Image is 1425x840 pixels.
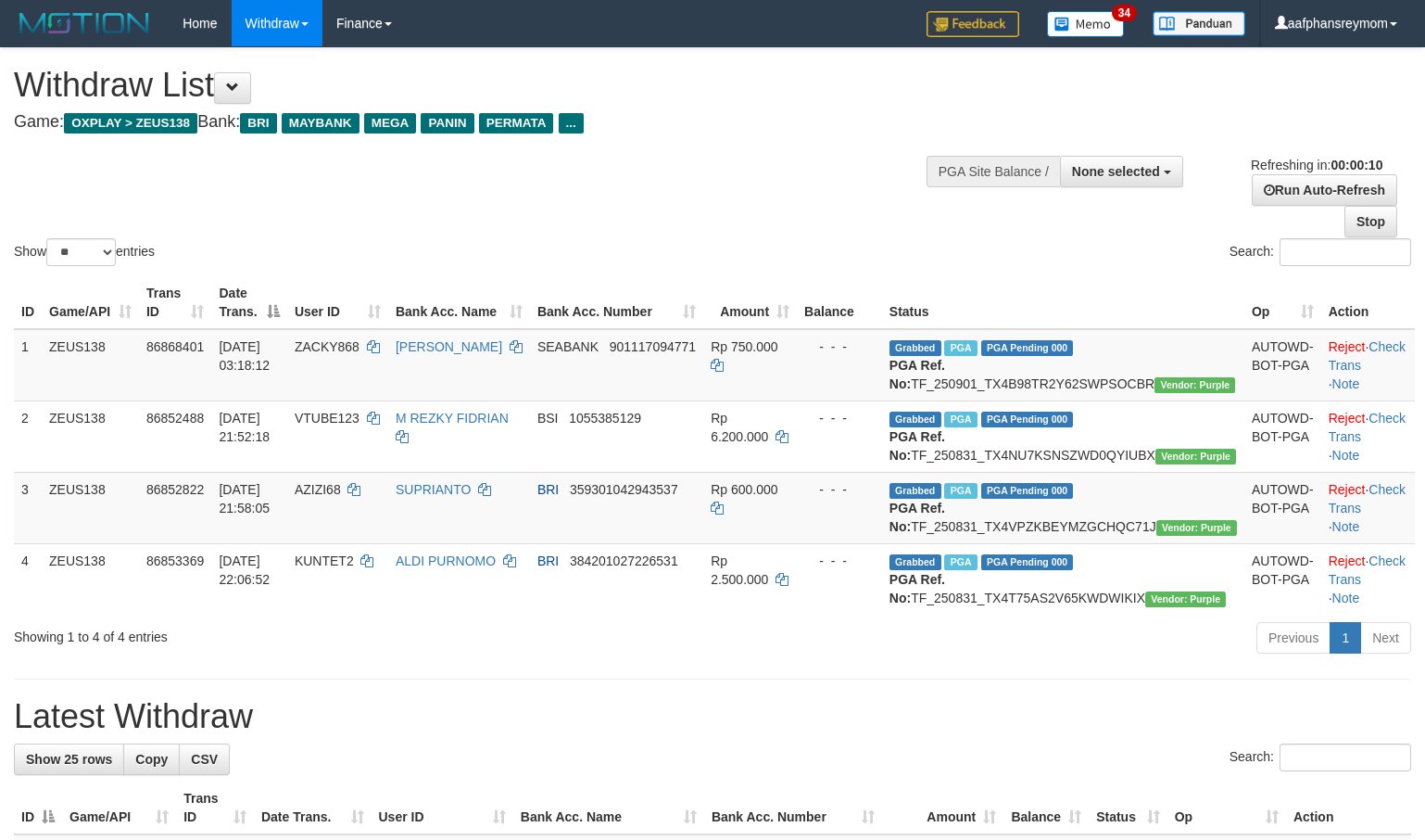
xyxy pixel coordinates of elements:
span: Grabbed [889,412,941,427]
th: ID: activate to sort column descending [14,782,62,834]
span: Marked by aafsolysreylen [944,412,977,427]
div: - - - [804,409,875,427]
td: ZEUS138 [42,543,139,615]
a: Check Trans [1329,411,1406,444]
span: ... [559,113,584,134]
b: PGA Ref. No: [889,358,945,391]
td: · · [1321,472,1415,543]
th: Game/API: activate to sort column ascending [42,276,139,329]
span: Copy 901117094771 to clipboard [610,339,696,354]
select: Showentries [46,238,116,266]
td: TF_250901_TX4B98TR2Y62SWPSOCBR [882,329,1244,401]
a: Note [1332,519,1360,534]
th: ID [14,276,42,329]
th: User ID: activate to sort column ascending [287,276,388,329]
b: PGA Ref. No: [889,429,945,463]
td: 3 [14,472,42,543]
a: Check Trans [1329,339,1406,373]
th: Date Trans.: activate to sort column ascending [254,782,372,834]
td: TF_250831_TX4NU7KSNSZWD0QYIUBX [882,401,1244,472]
span: 86852488 [146,411,204,426]
a: Reject [1329,411,1366,426]
a: Reject [1329,482,1366,497]
a: Previous [1256,622,1330,654]
span: KUNTET2 [295,554,354,568]
th: Balance [797,276,882,329]
a: Reject [1329,339,1366,354]
a: Note [1332,376,1360,391]
h1: Withdraw List [14,67,931,104]
span: Refreshing in: [1251,158,1382,172]
label: Show entries [14,238,155,266]
th: Bank Acc. Name: activate to sort column ascending [513,782,704,834]
span: 86853369 [146,554,204,568]
td: AUTOWD-BOT-PGA [1244,329,1321,401]
a: Run Auto-Refresh [1252,174,1397,206]
span: Vendor URL: https://trx4.1velocity.biz [1154,377,1235,393]
img: Button%20Memo.svg [1047,11,1125,37]
td: ZEUS138 [42,472,139,543]
label: Search: [1230,744,1411,771]
div: Showing 1 to 4 of 4 entries [14,620,580,646]
span: Copy 384201027226531 to clipboard [570,554,678,568]
span: 86852822 [146,482,204,497]
span: PGA Pending [981,554,1074,570]
td: 2 [14,401,42,472]
th: Balance: activate to sort column ascending [1003,782,1089,834]
span: Vendor URL: https://trx4.1velocity.biz [1145,592,1226,607]
td: 4 [14,543,42,615]
div: - - - [804,337,875,356]
span: BSI [537,411,559,426]
th: Date Trans.: activate to sort column descending [211,276,286,329]
th: Trans ID: activate to sort column ascending [176,782,254,834]
span: Rp 600.000 [711,482,777,497]
a: Check Trans [1329,554,1406,587]
h1: Latest Withdraw [14,698,1411,735]
span: MAYBANK [282,113,359,134]
span: Grabbed [889,340,941,356]
b: PGA Ref. No: [889,572,945,605]
span: PGA Pending [981,412,1074,427]
a: Check Trans [1329,482,1406,515]
td: · · [1321,401,1415,472]
span: PGA Pending [981,340,1074,356]
a: Note [1332,448,1360,463]
td: TF_250831_TX4T75AS2V65KWDWIKIX [882,543,1244,615]
span: PERMATA [479,113,554,134]
span: None selected [1072,164,1160,179]
td: AUTOWD-BOT-PGA [1244,543,1321,615]
a: M REZKY FIDRIAN [396,411,509,426]
span: Rp 750.000 [711,339,777,354]
div: - - - [804,552,875,570]
h4: Game: Bank: [14,113,931,132]
span: Grabbed [889,554,941,570]
th: Op: activate to sort column ascending [1244,276,1321,329]
img: Feedback.jpg [927,11,1019,37]
span: BRI [537,554,559,568]
span: Grabbed [889,483,941,499]
th: Status [882,276,1244,329]
th: Bank Acc. Number: activate to sort column ascending [530,276,703,329]
strong: 00:00:10 [1330,158,1382,172]
div: PGA Site Balance / [927,156,1060,187]
span: Copy 1055385129 to clipboard [569,411,641,426]
th: Op: activate to sort column ascending [1167,782,1286,834]
td: AUTOWD-BOT-PGA [1244,401,1321,472]
b: PGA Ref. No: [889,501,945,534]
a: SUPRIANTO [396,482,471,497]
button: None selected [1060,156,1183,187]
span: Marked by aaftrukkakada [944,340,977,356]
td: 1 [14,329,42,401]
a: Note [1332,591,1360,605]
img: panduan.png [1153,11,1245,36]
span: SEABANK [537,339,599,354]
span: Marked by aaftrukkakada [944,483,977,499]
a: Show 25 rows [14,744,124,775]
span: [DATE] 21:52:18 [219,411,270,444]
a: Stop [1344,206,1397,237]
span: [DATE] 21:58:05 [219,482,270,515]
span: Vendor URL: https://trx4.1velocity.biz [1156,520,1237,536]
a: ALDI PURNOMO [396,554,496,568]
span: Rp 6.200.000 [711,411,768,444]
span: [DATE] 22:06:52 [219,554,270,587]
